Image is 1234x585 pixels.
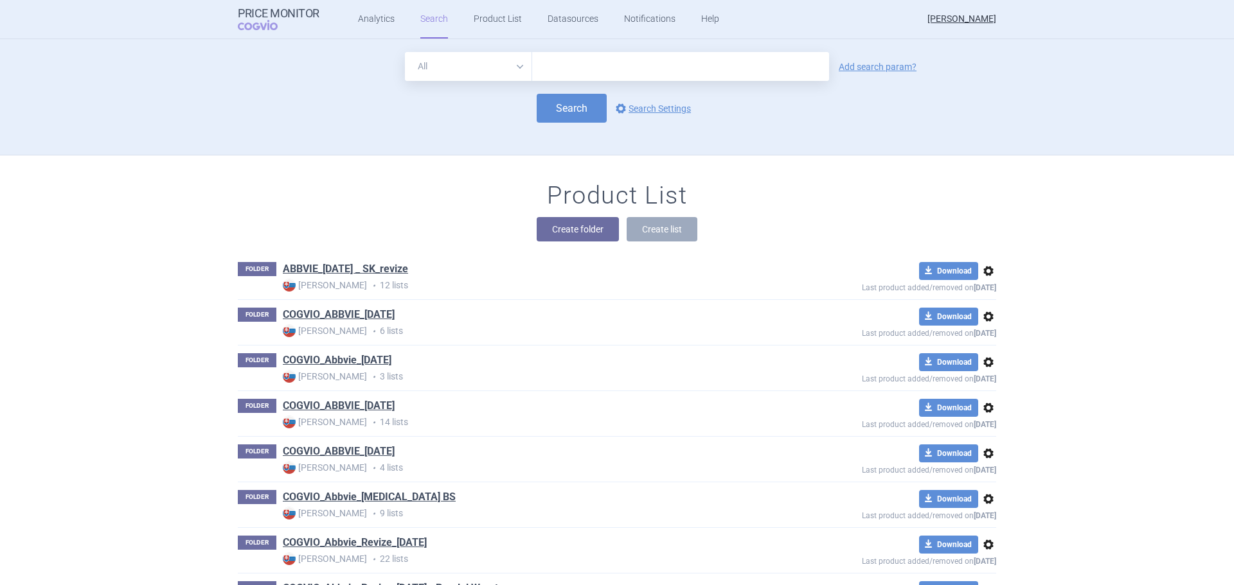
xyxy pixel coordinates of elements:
[283,308,395,324] h1: COGVIO_ABBVIE_24.3.2021
[919,308,978,326] button: Download
[283,279,769,292] p: 12 lists
[283,399,395,413] a: COGVIO_ABBVIE_[DATE]
[283,262,408,276] a: ABBVIE_[DATE] _ SK_revize
[769,462,996,475] p: Last product added/removed on
[974,374,996,383] strong: [DATE]
[283,461,296,474] img: SK
[283,536,427,550] a: COGVIO_Abbvie_Revize_[DATE]
[769,280,996,292] p: Last product added/removed on
[919,399,978,417] button: Download
[547,181,687,211] h1: Product List
[283,490,456,507] h1: COGVIO_Abbvie_Adalimumab BS
[283,279,296,292] img: SK
[283,552,296,565] img: SK
[769,508,996,520] p: Last product added/removed on
[283,353,391,370] h1: COGVIO_Abbvie_24.8.2021
[769,371,996,383] p: Last product added/removed on
[238,7,319,20] strong: Price Monitor
[283,370,769,383] p: 3 lists
[283,461,769,475] p: 4 lists
[238,490,276,504] p: FOLDER
[919,353,978,371] button: Download
[974,511,996,520] strong: [DATE]
[283,444,395,458] a: COGVIO_ABBVIE_[DATE]
[283,552,367,565] strong: [PERSON_NAME]
[283,490,456,504] a: COGVIO_Abbvie_[MEDICAL_DATA] BS
[283,536,427,552] h1: COGVIO_Abbvie_Revize_17.12.2019
[537,217,619,241] button: Create folder
[367,325,380,338] i: •
[367,371,380,383] i: •
[283,552,769,566] p: 22 lists
[974,557,996,566] strong: [DATE]
[367,279,380,292] i: •
[238,20,296,30] span: COGVIO
[283,415,367,428] strong: [PERSON_NAME]
[974,283,996,292] strong: [DATE]
[627,217,697,241] button: Create list
[537,94,607,123] button: Search
[283,507,769,520] p: 9 lists
[974,420,996,429] strong: [DATE]
[283,324,296,337] img: SK
[839,62,917,71] a: Add search param?
[283,507,367,520] strong: [PERSON_NAME]
[283,308,395,322] a: COGVIO_ABBVIE_[DATE]
[283,370,367,383] strong: [PERSON_NAME]
[238,353,276,367] p: FOLDER
[769,554,996,566] p: Last product added/removed on
[974,329,996,338] strong: [DATE]
[238,262,276,276] p: FOLDER
[283,461,367,474] strong: [PERSON_NAME]
[283,370,296,383] img: SK
[283,415,769,429] p: 14 lists
[283,353,391,367] a: COGVIO_Abbvie_[DATE]
[367,553,380,566] i: •
[974,466,996,475] strong: [DATE]
[919,490,978,508] button: Download
[367,462,380,475] i: •
[919,444,978,462] button: Download
[283,507,296,520] img: SK
[238,308,276,322] p: FOLDER
[367,416,380,429] i: •
[283,444,395,461] h1: COGVIO_ABBVIE_29.3.2021
[613,101,691,116] a: Search Settings
[283,399,395,415] h1: COGVIO_ABBVIE_26.10.2021
[238,444,276,458] p: FOLDER
[769,417,996,429] p: Last product added/removed on
[919,536,978,554] button: Download
[238,399,276,413] p: FOLDER
[367,507,380,520] i: •
[238,7,319,31] a: Price MonitorCOGVIO
[919,262,978,280] button: Download
[769,326,996,338] p: Last product added/removed on
[283,415,296,428] img: SK
[283,262,408,279] h1: ABBVIE_21.03.2025 _ SK_revize
[283,324,367,337] strong: [PERSON_NAME]
[238,536,276,550] p: FOLDER
[283,279,367,292] strong: [PERSON_NAME]
[283,324,769,338] p: 6 lists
